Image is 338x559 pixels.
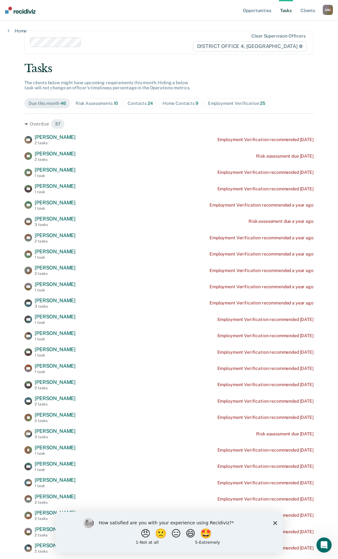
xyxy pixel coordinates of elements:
[35,435,76,439] div: 3 tasks
[35,428,76,434] span: [PERSON_NAME]
[209,300,314,306] div: Employment Verification recommended a year ago
[35,232,76,238] span: [PERSON_NAME]
[217,399,314,404] div: Employment Verification recommended [DATE]
[249,219,314,224] div: Risk assessment due a year ago
[114,101,118,106] span: 10
[35,314,76,320] span: [PERSON_NAME]
[35,271,76,276] div: 2 tasks
[217,170,314,175] div: Employment Verification recommended [DATE]
[196,101,198,106] span: 9
[35,363,76,369] span: [PERSON_NAME]
[35,353,76,358] div: 1 task
[217,447,314,453] div: Employment Verification recommended [DATE]
[5,7,36,14] img: Recidiviz
[35,320,76,325] div: 1 task
[217,382,314,387] div: Employment Verification recommended [DATE]
[217,366,314,371] div: Employment Verification recommended [DATE]
[209,235,314,241] div: Employment Verification recommended a year ago
[193,41,307,51] span: DISTRICT OFFICE 4, [GEOGRAPHIC_DATA]
[35,412,76,418] span: [PERSON_NAME]
[260,101,265,106] span: 25
[162,101,198,106] div: Home Contacts
[35,190,76,194] div: 1 task
[35,533,76,537] div: 2 tasks
[35,265,76,271] span: [PERSON_NAME]
[35,379,76,385] span: [PERSON_NAME]
[76,101,118,106] div: Risk Assessments
[29,101,66,106] div: Due this month
[51,119,65,129] span: 37
[217,415,314,420] div: Employment Verification recommended [DATE]
[35,330,76,336] span: [PERSON_NAME]
[35,288,76,292] div: 1 task
[35,216,76,222] span: [PERSON_NAME]
[35,255,76,260] div: 1 task
[35,297,76,303] span: [PERSON_NAME]
[35,304,76,309] div: 3 tasks
[148,101,153,106] span: 24
[35,526,76,532] span: [PERSON_NAME]
[35,151,76,157] span: [PERSON_NAME]
[24,119,314,129] div: Overdue 37
[217,186,314,192] div: Employment Verification recommended [DATE]
[128,101,153,106] div: Contacts
[24,80,190,91] span: The clients below might have upcoming requirements this month. Hiding a below task will not chang...
[35,445,76,451] span: [PERSON_NAME]
[209,202,314,208] div: Employment Verification recommended a year ago
[35,206,76,211] div: 1 task
[252,529,313,535] div: Contact recommended [DATE]
[35,542,76,549] span: [PERSON_NAME]
[209,251,314,257] div: Employment Verification recommended a year ago
[35,167,76,173] span: [PERSON_NAME]
[35,461,76,467] span: [PERSON_NAME]
[35,549,76,554] div: 2 tasks
[217,480,314,486] div: Employment Verification recommended [DATE]
[217,317,314,322] div: Employment Verification recommended [DATE]
[323,5,333,15] div: M M
[217,333,314,338] div: Employment Verification recommended [DATE]
[35,200,76,206] span: [PERSON_NAME]
[35,395,76,401] span: [PERSON_NAME]
[316,537,332,553] iframe: Intercom live chat
[35,183,76,189] span: [PERSON_NAME]
[217,464,314,469] div: Employment Verification recommended [DATE]
[217,545,314,551] div: Employment Verification recommended [DATE]
[35,467,76,472] div: 1 task
[209,268,314,273] div: Employment Verification recommended a year ago
[35,222,76,227] div: 3 tasks
[35,451,76,456] div: 1 task
[252,513,313,518] div: Contact recommended [DATE]
[35,516,76,521] div: 2 tasks
[35,419,76,423] div: 2 tasks
[35,249,76,255] span: [PERSON_NAME]
[35,141,76,145] div: 2 tasks
[35,281,76,287] span: [PERSON_NAME]
[24,62,314,75] div: Tasks
[35,239,76,243] div: 2 tasks
[35,494,76,500] span: [PERSON_NAME]
[323,5,333,15] button: MM
[217,350,314,355] div: Employment Verification recommended [DATE]
[35,386,76,390] div: 2 tasks
[251,33,305,39] div: Clear supervision officers
[35,134,76,140] span: [PERSON_NAME]
[60,101,66,106] span: 46
[35,402,76,406] div: 2 tasks
[35,484,76,488] div: 1 task
[35,337,76,341] div: 1 task
[208,101,265,106] div: Employment Verification
[35,500,76,505] div: 2 tasks
[217,137,314,142] div: Employment Verification recommended [DATE]
[209,284,314,290] div: Employment Verification recommended a year ago
[35,477,76,483] span: [PERSON_NAME]
[35,174,76,178] div: 1 task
